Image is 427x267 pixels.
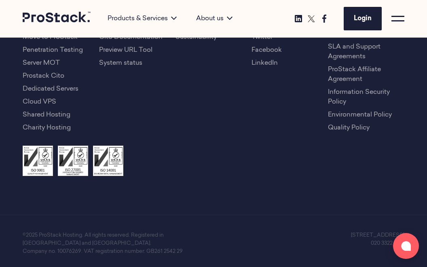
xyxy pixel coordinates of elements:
[98,14,186,23] div: Products & Services
[186,14,242,23] div: About us
[23,60,60,66] a: Server MOT
[371,241,404,246] a: 020 3322 1618
[252,47,282,53] a: Facebook
[99,60,142,66] a: System status
[328,66,381,83] a: ProStack Affiliate Agreement
[354,15,372,22] span: Login
[23,231,213,248] p: ©2025 ProStack Hosting. All rights reserved. Registered in [GEOGRAPHIC_DATA] and [GEOGRAPHIC_DATA].
[213,231,404,239] p: [STREET_ADDRESS]
[23,112,70,118] a: Shared Hosting
[393,233,419,259] button: Open chat window
[99,34,163,40] a: Cito Documentation
[23,99,56,105] a: Cloud VPS
[23,86,78,92] a: Dedicated Servers
[252,60,278,66] a: LinkedIn
[344,7,382,30] a: Login
[23,12,91,25] a: Prostack logo
[99,47,152,53] a: Preview URL Tool
[23,73,64,79] a: Prostack Cito
[328,125,370,131] a: Quality Policy
[328,89,390,105] a: Information Security Policy
[23,125,71,131] a: Charity Hosting
[252,34,273,40] a: Twitter
[23,34,78,40] a: Move to ProStack
[328,44,380,60] a: SLA and Support Agreements
[23,47,83,53] a: Penetration Testing
[328,112,392,118] a: Environmental Policy
[23,248,213,256] p: Company no. 10076269. VAT registration number: GB261 2542 29
[175,34,217,40] a: Sustainability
